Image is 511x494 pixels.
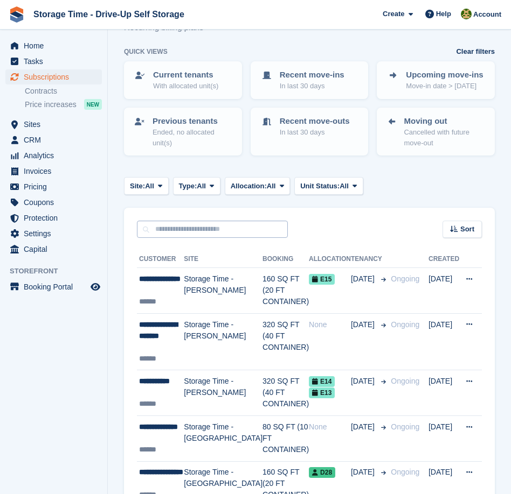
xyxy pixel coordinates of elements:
[153,115,232,128] p: Previous tenants
[252,62,368,98] a: Recent move-ins In last 30 days
[124,177,169,195] button: Site: All
[351,319,377,330] span: [DATE]
[406,81,483,91] p: Move-in date > [DATE]
[406,69,483,81] p: Upcoming move-ins
[5,148,102,163] a: menu
[225,177,291,195] button: Allocation: All
[125,62,241,98] a: Current tenants With allocated unit(s)
[391,377,419,385] span: Ongoing
[351,376,377,387] span: [DATE]
[137,251,184,268] th: Customer
[231,181,267,192] span: Allocation:
[309,251,351,268] th: Allocation
[24,210,88,225] span: Protection
[24,117,88,132] span: Sites
[436,9,451,19] span: Help
[29,5,189,23] a: Storage Time - Drive-Up Self Storage
[263,251,309,268] th: Booking
[5,69,102,84] a: menu
[263,370,309,416] td: 320 SQ FT (40 FT CONTAINER)
[300,181,340,192] span: Unit Status:
[179,181,197,192] span: Type:
[383,9,404,19] span: Create
[391,320,419,329] span: Ongoing
[84,99,102,110] div: NEW
[309,421,351,433] div: None
[184,313,263,370] td: Storage Time - [PERSON_NAME]
[280,81,344,91] p: In last 30 days
[24,164,88,179] span: Invoices
[5,179,102,194] a: menu
[5,279,102,294] a: menu
[473,9,501,20] span: Account
[24,226,88,241] span: Settings
[125,109,241,155] a: Previous tenants Ended, no allocated unit(s)
[89,280,102,293] a: Preview store
[5,164,102,179] a: menu
[460,224,474,235] span: Sort
[124,47,168,57] h6: Quick views
[5,195,102,210] a: menu
[25,100,77,110] span: Price increases
[153,69,218,81] p: Current tenants
[461,9,472,19] img: Zain Sarwar
[184,268,263,314] td: Storage Time - [PERSON_NAME]
[25,98,102,110] a: Price increases NEW
[429,268,459,314] td: [DATE]
[429,415,459,461] td: [DATE]
[263,313,309,370] td: 320 SQ FT (40 FT CONTAINER)
[5,242,102,257] a: menu
[9,6,25,23] img: stora-icon-8386f47178a22dfd0bd8f6a31ec36ba5ce8667c1dd55bd0f319d3a0aa187defe.svg
[145,181,154,192] span: All
[173,177,220,195] button: Type: All
[351,251,386,268] th: Tenancy
[24,279,88,294] span: Booking Portal
[263,268,309,314] td: 160 SQ FT (20 FT CONTAINER)
[429,370,459,416] td: [DATE]
[153,81,218,91] p: With allocated unit(s)
[378,109,494,155] a: Moving out Cancelled with future move-out
[153,127,232,148] p: Ended, no allocated unit(s)
[351,273,377,285] span: [DATE]
[5,210,102,225] a: menu
[24,38,88,53] span: Home
[252,109,368,144] a: Recent move-outs In last 30 days
[280,69,344,81] p: Recent move-ins
[280,127,350,138] p: In last 30 days
[24,69,88,84] span: Subscriptions
[351,421,377,433] span: [DATE]
[351,467,377,478] span: [DATE]
[309,387,335,398] span: E13
[340,181,349,192] span: All
[404,115,485,128] p: Moving out
[294,177,363,195] button: Unit Status: All
[456,46,495,57] a: Clear filters
[130,181,145,192] span: Site:
[309,467,335,478] span: D28
[197,181,206,192] span: All
[25,86,102,96] a: Contracts
[5,226,102,241] a: menu
[5,117,102,132] a: menu
[184,370,263,416] td: Storage Time - [PERSON_NAME]
[24,179,88,194] span: Pricing
[24,148,88,163] span: Analytics
[391,274,419,283] span: Ongoing
[24,242,88,257] span: Capital
[184,415,263,461] td: Storage Time - [GEOGRAPHIC_DATA]
[263,415,309,461] td: 80 SQ FT (10 FT CONTAINER)
[24,54,88,69] span: Tasks
[404,127,485,148] p: Cancelled with future move-out
[378,62,494,98] a: Upcoming move-ins Move-in date > [DATE]
[309,274,335,285] span: E15
[429,251,459,268] th: Created
[429,313,459,370] td: [DATE]
[24,195,88,210] span: Coupons
[5,54,102,69] a: menu
[24,132,88,147] span: CRM
[309,376,335,387] span: E14
[280,115,350,128] p: Recent move-outs
[184,251,263,268] th: Site
[309,319,351,330] div: None
[391,422,419,431] span: Ongoing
